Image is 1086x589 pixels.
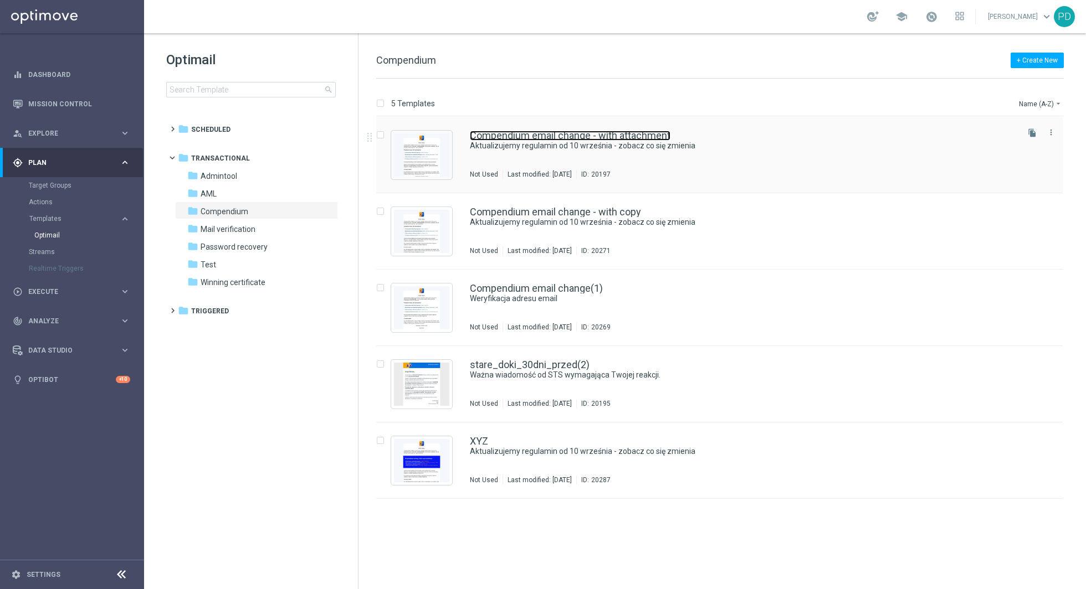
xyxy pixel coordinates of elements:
div: Press SPACE to select this row. [365,270,1084,346]
button: Name (A-Z)arrow_drop_down [1018,97,1064,110]
div: ID: [576,399,611,408]
a: Compendium email change(1) [470,283,603,293]
img: 20287.jpeg [394,439,449,482]
span: Plan [28,159,120,166]
div: ID: [576,170,611,179]
div: Streams [29,244,143,260]
i: folder [187,170,198,181]
div: Explore [13,128,120,138]
i: track_changes [13,316,23,326]
div: ID: [576,246,611,255]
div: Weryfikacja adresu email [470,293,1016,304]
i: person_search [13,128,23,138]
div: 20269 [591,323,611,332]
i: settings [11,570,21,580]
div: Data Studio keyboard_arrow_right [12,346,131,355]
button: Mission Control [12,100,131,108]
img: 20269.jpeg [394,286,449,329]
i: more_vert [1047,128,1056,137]
div: Press SPACE to select this row. [365,117,1084,193]
a: Compendium email change - with copy [470,207,641,217]
a: stare_doki_30dni_przed(2) [470,360,590,370]
div: Data Studio [13,345,120,355]
i: folder [178,305,189,316]
a: Aktualizujemy regulamin od 10 września - zobacz co się zmienia [470,217,991,228]
div: Analyze [13,316,120,326]
span: Templates [29,215,109,222]
div: Execute [13,287,120,297]
div: Not Used [470,246,498,255]
span: AML [201,189,217,199]
i: keyboard_arrow_right [120,286,130,297]
span: Analyze [28,318,120,324]
button: play_circle_outline Execute keyboard_arrow_right [12,287,131,296]
button: file_copy [1025,126,1039,140]
i: folder [187,205,198,216]
div: Aktualizujemy regulamin od 10 września - zobacz co się zmienia [470,446,1016,457]
i: gps_fixed [13,158,23,168]
a: Ważna wiadomość od STS wymagająca Twojej reakcji. [470,370,991,380]
i: keyboard_arrow_right [120,157,130,168]
i: folder [178,123,189,135]
i: folder [187,241,198,252]
i: lightbulb [13,375,23,385]
span: Scheduled [191,125,230,135]
i: equalizer [13,70,23,80]
button: lightbulb Optibot +10 [12,375,131,384]
div: Ważna wiadomość od STS wymagająca Twojej reakcji. [470,370,1016,380]
span: Compendium [201,206,248,216]
i: keyboard_arrow_right [120,316,130,326]
div: PD [1054,6,1075,27]
div: Press SPACE to select this row. [365,422,1084,499]
a: Aktualizujemy regulamin od 10 września - zobacz co się zmienia [470,446,991,457]
input: Search Template [166,82,336,97]
i: keyboard_arrow_right [120,345,130,355]
div: person_search Explore keyboard_arrow_right [12,129,131,138]
span: Execute [28,288,120,295]
span: Test [201,260,216,270]
span: Mail verification [201,224,255,234]
a: Mission Control [28,89,130,118]
div: track_changes Analyze keyboard_arrow_right [12,317,131,325]
i: folder [178,152,189,163]
span: Compendium [376,54,436,66]
a: Target Groups [29,181,115,190]
a: Optibot [28,365,116,394]
span: keyboard_arrow_down [1041,11,1053,23]
div: Not Used [470,323,498,332]
div: Templates [29,215,120,222]
span: Winning certificate [201,277,265,287]
div: Aktualizujemy regulamin od 10 września - zobacz co się zmienia [470,141,1016,151]
div: Not Used [470,399,498,408]
div: Optimail [34,227,143,244]
div: Realtime Triggers [29,260,143,277]
div: Dashboard [13,60,130,89]
i: keyboard_arrow_right [120,214,130,224]
div: Target Groups [29,177,143,194]
button: Templates keyboard_arrow_right [29,214,131,223]
div: 20287 [591,476,611,484]
div: Last modified: [DATE] [503,170,576,179]
i: arrow_drop_down [1054,99,1063,108]
div: Not Used [470,170,498,179]
div: 20271 [591,246,611,255]
div: Last modified: [DATE] [503,246,576,255]
span: Admintool [201,171,237,181]
div: Press SPACE to select this row. [365,346,1084,422]
i: play_circle_outline [13,287,23,297]
div: Press SPACE to select this row. [365,193,1084,270]
img: 20271.jpeg [394,210,449,253]
a: Settings [27,571,60,578]
button: equalizer Dashboard [12,70,131,79]
div: ID: [576,323,611,332]
i: folder [187,259,198,270]
i: folder [187,223,198,234]
div: Plan [13,158,120,168]
a: Actions [29,198,115,206]
div: Aktualizujemy regulamin od 10 września - zobacz co się zmienia [470,217,1016,228]
button: + Create New [1011,53,1064,68]
div: Mission Control [13,89,130,118]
